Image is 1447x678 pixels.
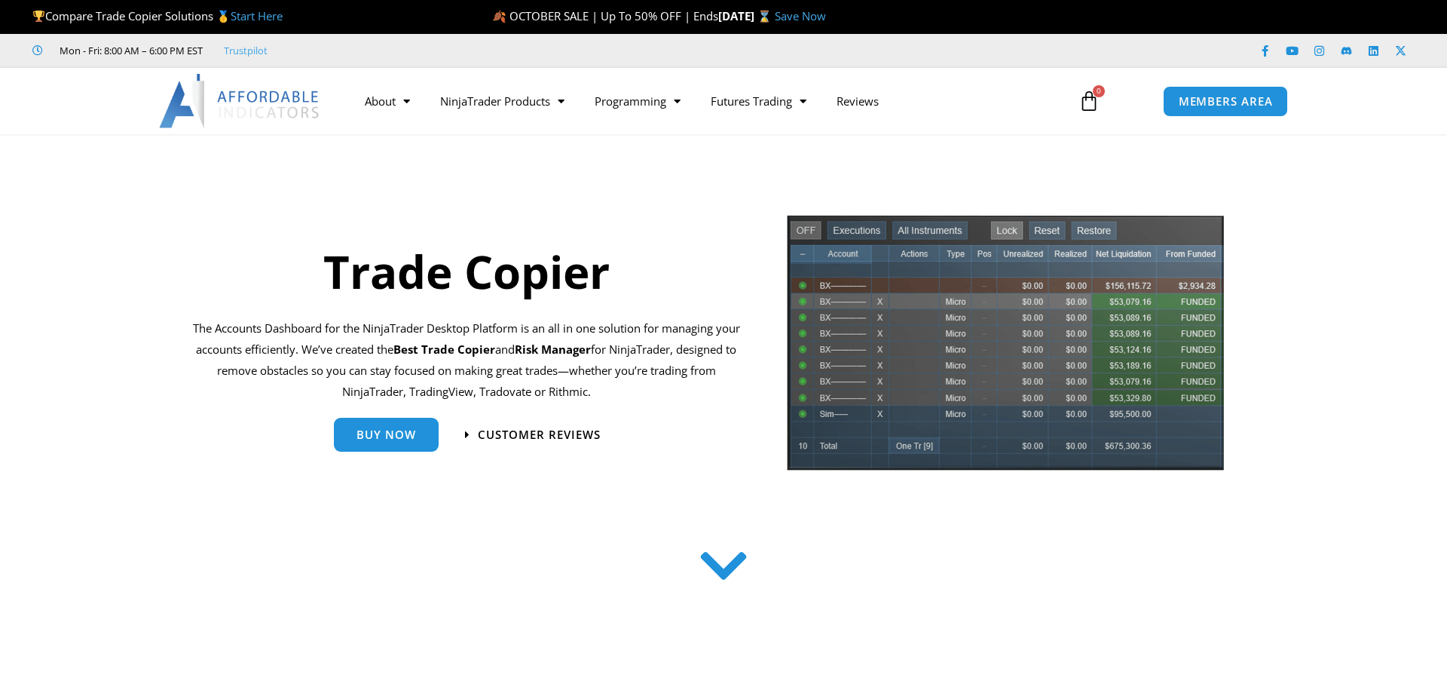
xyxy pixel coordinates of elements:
[224,41,268,60] a: Trustpilot
[393,342,495,357] b: Best Trade Copier
[492,8,718,23] span: 🍂 OCTOBER SALE | Up To 50% OFF | Ends
[32,8,283,23] span: Compare Trade Copier Solutions 🥇
[1093,85,1105,97] span: 0
[478,429,601,440] span: Customer Reviews
[515,342,591,357] strong: Risk Manager
[775,8,826,23] a: Save Now
[192,240,740,303] h1: Trade Copier
[465,429,601,440] a: Customer Reviews
[425,84,580,118] a: NinjaTrader Products
[350,84,425,118] a: About
[580,84,696,118] a: Programming
[785,213,1225,483] img: tradecopier | Affordable Indicators – NinjaTrader
[334,418,439,452] a: Buy Now
[33,11,44,22] img: 🏆
[1179,96,1273,107] span: MEMBERS AREA
[56,41,203,60] span: Mon - Fri: 8:00 AM – 6:00 PM EST
[356,429,416,440] span: Buy Now
[696,84,821,118] a: Futures Trading
[1163,86,1289,117] a: MEMBERS AREA
[350,84,1061,118] nav: Menu
[159,74,321,128] img: LogoAI | Affordable Indicators – NinjaTrader
[718,8,775,23] strong: [DATE] ⌛
[231,8,283,23] a: Start Here
[1056,79,1122,123] a: 0
[192,318,740,402] p: The Accounts Dashboard for the NinjaTrader Desktop Platform is an all in one solution for managin...
[821,84,894,118] a: Reviews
